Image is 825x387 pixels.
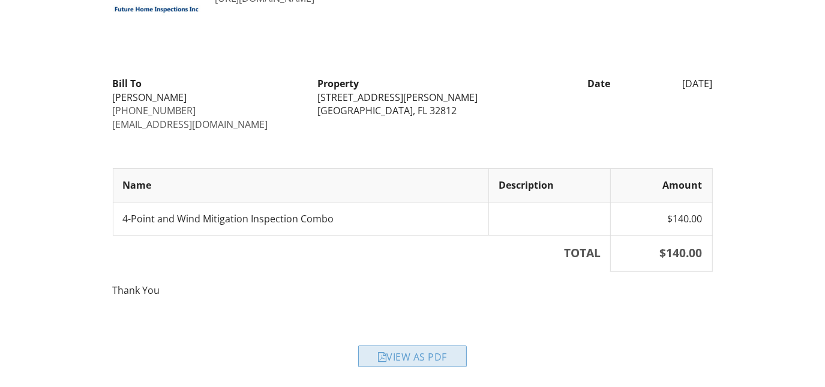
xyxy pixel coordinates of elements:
[113,91,303,104] div: [PERSON_NAME]
[113,104,196,117] a: [PHONE_NUMBER]
[611,236,712,272] th: $140.00
[113,236,611,272] th: TOTAL
[358,346,467,367] div: View as PDF
[317,91,508,104] div: [STREET_ADDRESS][PERSON_NAME]
[617,77,720,90] div: [DATE]
[611,202,712,235] td: $140.00
[113,169,488,202] th: Name
[317,104,508,117] div: [GEOGRAPHIC_DATA], FL 32812
[113,118,268,131] a: [EMAIL_ADDRESS][DOMAIN_NAME]
[113,284,713,297] p: Thank You
[488,169,610,202] th: Description
[358,353,467,367] a: View as PDF
[611,169,712,202] th: Amount
[317,77,359,90] strong: Property
[515,77,617,90] div: Date
[113,77,142,90] strong: Bill To
[113,202,488,235] td: 4-Point and Wind Mitigation Inspection Combo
